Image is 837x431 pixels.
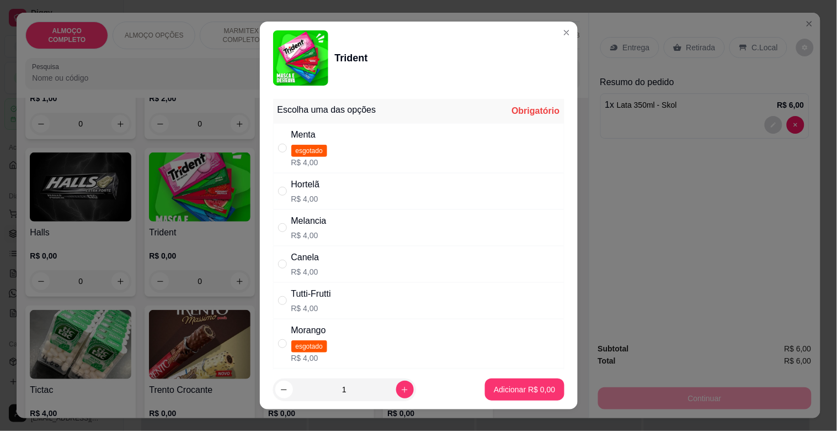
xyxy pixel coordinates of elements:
[291,340,327,353] span: esgotado
[291,303,331,314] p: R$ 4,00
[291,287,331,301] div: Tutti-Frutti
[485,379,564,401] button: Adicionar R$ 0,00
[396,381,414,398] button: increase-product-quantity
[291,193,320,204] p: R$ 4,00
[291,128,327,141] div: Menta
[275,381,293,398] button: decrease-product-quantity
[291,266,319,277] p: R$ 4,00
[291,178,320,191] div: Hortelã
[278,103,376,117] div: Escolha uma das opções
[291,251,319,264] div: Canela
[335,50,368,66] div: Trident
[494,384,555,395] p: Adicionar R$ 0,00
[291,353,327,364] p: R$ 4,00
[558,24,575,41] button: Close
[291,145,327,157] span: esgotado
[291,157,327,168] p: R$ 4,00
[511,104,559,118] div: Obrigatório
[291,230,327,241] p: R$ 4,00
[291,324,327,337] div: Morango
[291,214,327,228] div: Melancia
[273,30,328,86] img: product-image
